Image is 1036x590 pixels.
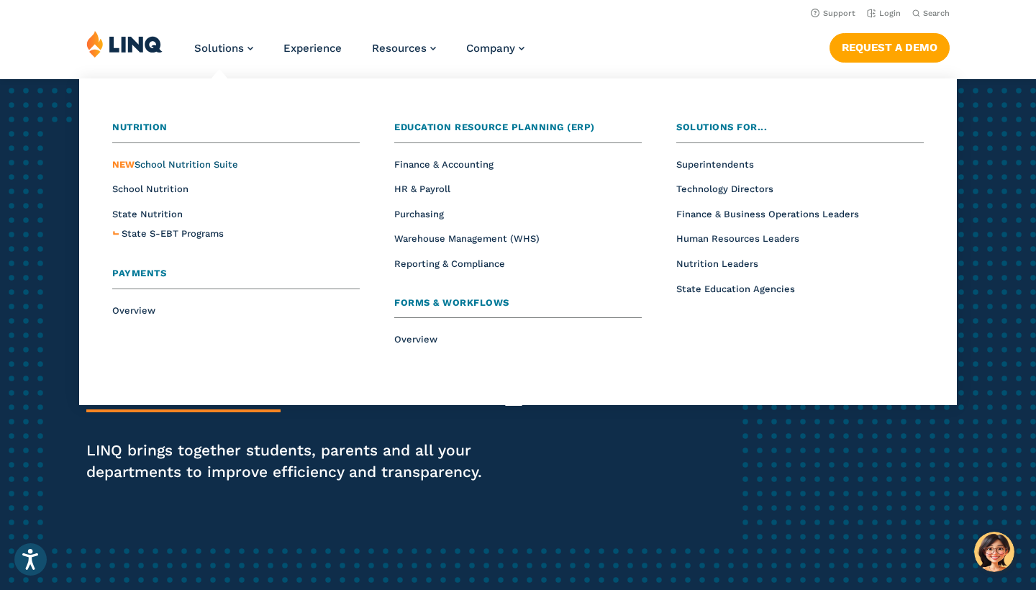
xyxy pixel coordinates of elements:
a: Overview [394,334,437,345]
img: LINQ | K‑12 Software [86,30,163,58]
nav: Primary Navigation [194,30,524,78]
a: Finance & Accounting [394,159,494,170]
span: State S-EBT Programs [122,228,224,239]
span: Nutrition [112,122,168,132]
a: HR & Payroll [394,183,450,194]
a: Warehouse Management (WHS) [394,233,540,244]
span: Education Resource Planning (ERP) [394,122,595,132]
a: Human Resources Leaders [676,233,799,244]
a: Overview [112,305,155,316]
a: Finance & Business Operations Leaders [676,209,859,219]
a: Request a Demo [830,33,950,62]
a: Support [811,9,855,18]
a: Reporting & Compliance [394,258,505,269]
a: Payments [112,266,360,289]
a: Forms & Workflows [394,296,642,319]
span: Search [923,9,950,18]
span: Solutions for... [676,122,767,132]
nav: Button Navigation [830,30,950,62]
a: State S-EBT Programs [122,227,224,242]
span: Payments [112,268,166,278]
a: Nutrition [112,120,360,143]
a: Superintendents [676,159,754,170]
a: State Nutrition [112,209,183,219]
a: Experience [283,42,342,55]
span: Resources [372,42,427,55]
a: Solutions for... [676,120,924,143]
p: LINQ brings together students, parents and all your departments to improve efficiency and transpa... [86,440,486,483]
a: NEWSchool Nutrition Suite [112,159,238,170]
button: Hello, have a question? Let’s chat. [974,532,1014,572]
span: Company [466,42,515,55]
a: Purchasing [394,209,444,219]
a: Resources [372,42,436,55]
button: Open Search Bar [912,8,950,19]
span: Solutions [194,42,244,55]
span: Forms & Workflows [394,297,509,308]
span: NEW [112,159,135,170]
a: Login [867,9,901,18]
a: Technology Directors [676,183,773,194]
a: Company [466,42,524,55]
a: Solutions [194,42,253,55]
a: School Nutrition [112,183,188,194]
span: School Nutrition Suite [112,159,238,170]
a: Nutrition Leaders [676,258,758,269]
a: Education Resource Planning (ERP) [394,120,642,143]
a: State Education Agencies [676,283,795,294]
